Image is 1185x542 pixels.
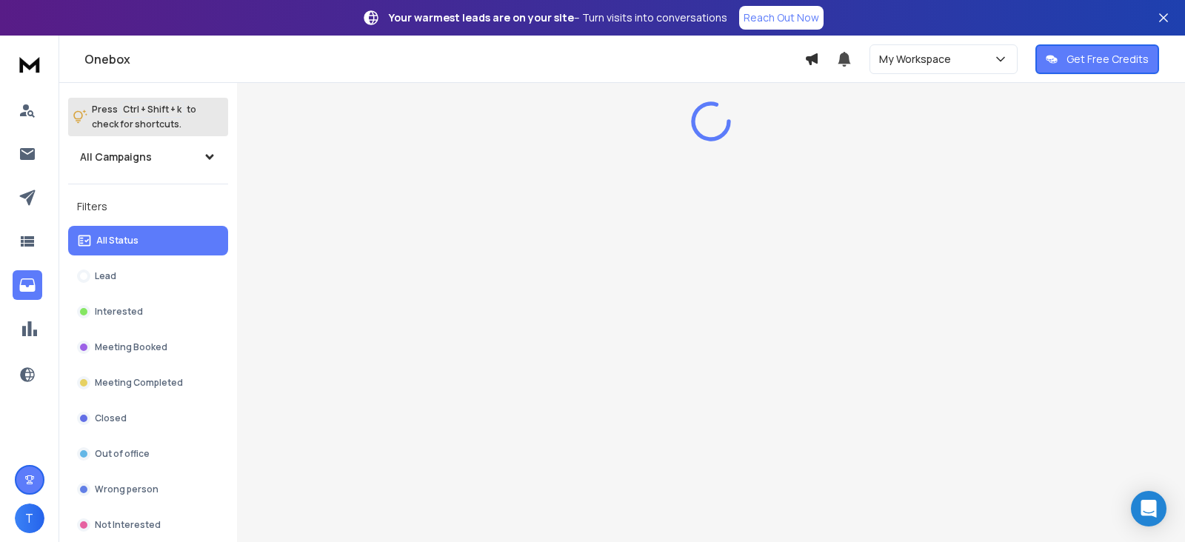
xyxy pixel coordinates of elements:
p: All Status [96,235,138,247]
button: All Campaigns [68,142,228,172]
p: Wrong person [95,484,158,495]
button: Meeting Completed [68,368,228,398]
p: Closed [95,412,127,424]
button: Closed [68,404,228,433]
p: Get Free Credits [1066,52,1149,67]
button: Get Free Credits [1035,44,1159,74]
h1: All Campaigns [80,150,152,164]
p: – Turn visits into conversations [389,10,727,25]
strong: Your warmest leads are on your site [389,10,574,24]
h1: Onebox [84,50,804,68]
button: Out of office [68,439,228,469]
p: Meeting Booked [95,341,167,353]
p: My Workspace [879,52,957,67]
p: Lead [95,270,116,282]
button: Lead [68,261,228,291]
button: Meeting Booked [68,332,228,362]
h3: Filters [68,196,228,217]
button: All Status [68,226,228,255]
div: Open Intercom Messenger [1131,491,1166,526]
button: T [15,503,44,533]
button: Interested [68,297,228,327]
span: Ctrl + Shift + k [121,101,184,118]
p: Press to check for shortcuts. [92,102,196,132]
p: Out of office [95,448,150,460]
p: Interested [95,306,143,318]
p: Reach Out Now [744,10,819,25]
p: Meeting Completed [95,377,183,389]
img: logo [15,50,44,78]
a: Reach Out Now [739,6,824,30]
button: Not Interested [68,510,228,540]
button: Wrong person [68,475,228,504]
p: Not Interested [95,519,161,531]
